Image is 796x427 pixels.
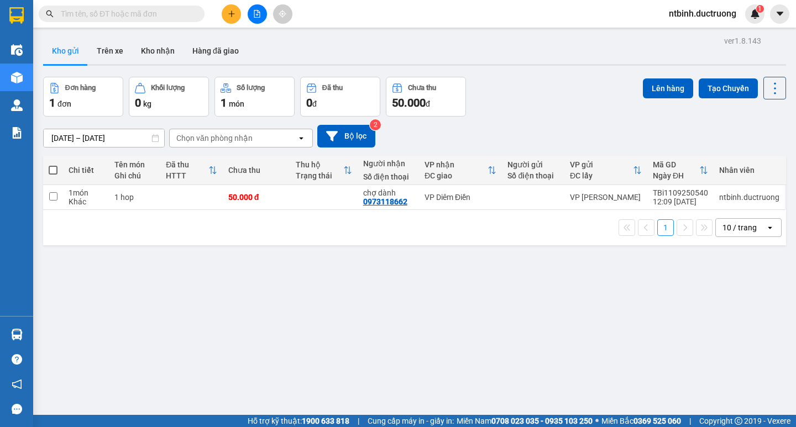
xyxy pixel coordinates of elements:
[392,96,426,109] span: 50.000
[370,119,381,130] sup: 2
[228,10,235,18] span: plus
[296,171,343,180] div: Trạng thái
[595,419,599,423] span: ⚪️
[750,9,760,19] img: icon-new-feature
[69,166,103,175] div: Chi tiết
[653,160,699,169] div: Mã GD
[129,77,209,117] button: Khối lượng0kg
[653,171,699,180] div: Ngày ĐH
[507,171,559,180] div: Số điện thoại
[300,77,380,117] button: Đã thu0đ
[426,99,430,108] span: đ
[317,125,375,147] button: Bộ lọc
[69,188,103,197] div: 1 món
[184,38,248,64] button: Hàng đã giao
[770,4,789,24] button: caret-down
[425,171,488,180] div: ĐC giao
[253,10,261,18] span: file-add
[570,171,633,180] div: ĐC lấy
[660,7,745,20] span: ntbinh.ductruong
[43,38,88,64] button: Kho gửi
[633,417,681,425] strong: 0369 525 060
[228,166,285,175] div: Chưa thu
[653,197,708,206] div: 12:09 [DATE]
[719,193,779,202] div: ntbinh.ductruong
[114,171,155,180] div: Ghi chú
[570,160,633,169] div: VP gửi
[457,415,593,427] span: Miền Nam
[775,9,785,19] span: caret-down
[657,219,674,236] button: 1
[114,160,155,169] div: Tên món
[143,99,151,108] span: kg
[135,96,141,109] span: 0
[44,129,164,147] input: Select a date range.
[176,133,253,144] div: Chọn văn phòng nhận
[363,188,413,197] div: chợ dành
[564,156,647,185] th: Toggle SortBy
[722,222,757,233] div: 10 / trang
[312,99,317,108] span: đ
[756,5,764,13] sup: 1
[653,188,708,197] div: TBi1109250540
[425,193,497,202] div: VP Diêm Điền
[601,415,681,427] span: Miền Bắc
[570,193,642,202] div: VP [PERSON_NAME]
[11,72,23,83] img: warehouse-icon
[11,127,23,139] img: solution-icon
[160,156,223,185] th: Toggle SortBy
[386,77,466,117] button: Chưa thu50.000đ
[248,4,267,24] button: file-add
[166,160,208,169] div: Đã thu
[221,96,227,109] span: 1
[279,10,286,18] span: aim
[647,156,714,185] th: Toggle SortBy
[306,96,312,109] span: 0
[507,160,559,169] div: Người gửi
[222,4,241,24] button: plus
[229,99,244,108] span: món
[46,10,54,18] span: search
[11,329,23,340] img: warehouse-icon
[322,84,343,92] div: Đã thu
[719,166,779,175] div: Nhân viên
[237,84,265,92] div: Số lượng
[302,417,349,425] strong: 1900 633 818
[363,197,407,206] div: 0973118662
[358,415,359,427] span: |
[273,4,292,24] button: aim
[296,160,343,169] div: Thu hộ
[689,415,691,427] span: |
[114,193,155,202] div: 1 hop
[12,404,22,414] span: message
[11,44,23,56] img: warehouse-icon
[368,415,454,427] span: Cung cấp máy in - giấy in:
[425,160,488,169] div: VP nhận
[214,77,295,117] button: Số lượng1món
[12,354,22,365] span: question-circle
[12,379,22,389] span: notification
[49,96,55,109] span: 1
[9,7,24,24] img: logo-vxr
[57,99,71,108] span: đơn
[132,38,184,64] button: Kho nhận
[166,171,208,180] div: HTTT
[69,197,103,206] div: Khác
[699,78,758,98] button: Tạo Chuyến
[151,84,185,92] div: Khối lượng
[643,78,693,98] button: Lên hàng
[766,223,774,232] svg: open
[758,5,762,13] span: 1
[363,159,413,168] div: Người nhận
[419,156,502,185] th: Toggle SortBy
[297,134,306,143] svg: open
[228,193,285,202] div: 50.000 đ
[88,38,132,64] button: Trên xe
[735,417,742,425] span: copyright
[43,77,123,117] button: Đơn hàng1đơn
[363,172,413,181] div: Số điện thoại
[491,417,593,425] strong: 0708 023 035 - 0935 103 250
[408,84,436,92] div: Chưa thu
[248,415,349,427] span: Hỗ trợ kỹ thuật:
[11,99,23,111] img: warehouse-icon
